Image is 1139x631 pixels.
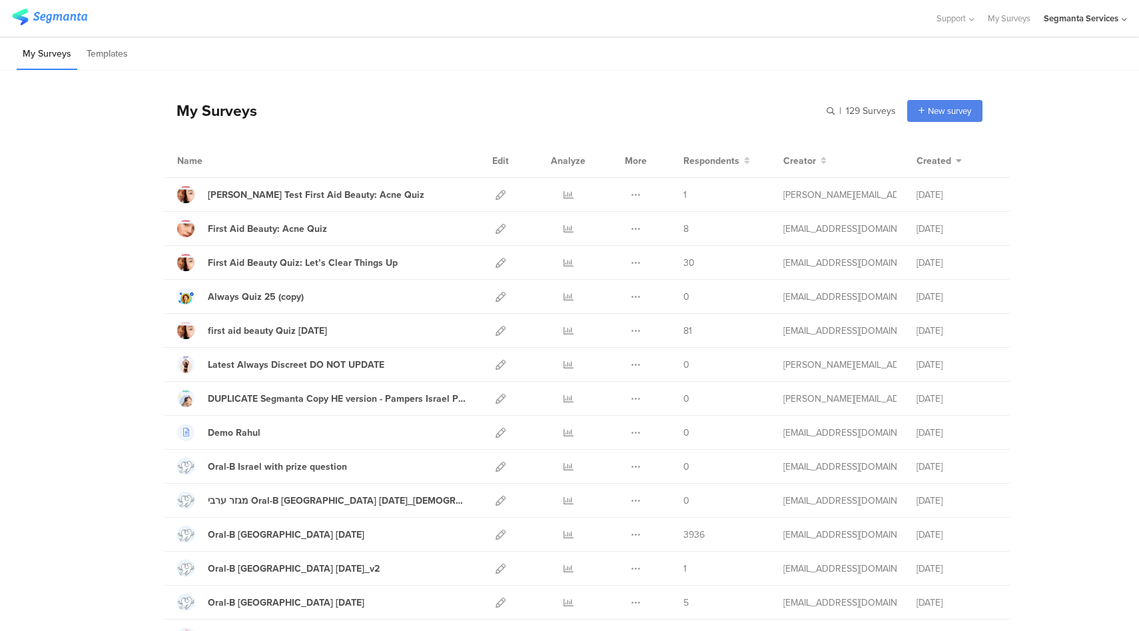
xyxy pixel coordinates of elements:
a: DUPLICATE Segmanta Copy HE version - Pampers Israel Product Recommender [177,390,466,407]
a: First Aid Beauty: Acne Quiz [177,220,327,237]
a: Oral-B [GEOGRAPHIC_DATA] [DATE] [177,594,364,611]
span: 3936 [683,528,705,542]
span: 0 [683,426,689,440]
div: First Aid Beauty Quiz: Let’s Clear Things Up [208,256,398,270]
div: channelle@segmanta.com [783,222,897,236]
a: Demo Rahul [177,424,260,441]
div: eliran@segmanta.com [783,494,897,508]
li: My Surveys [17,39,77,70]
span: 0 [683,290,689,304]
div: riel@segmanta.com [783,188,897,202]
button: Respondents [683,154,750,168]
div: Latest Always Discreet DO NOT UPDATE [208,358,384,372]
span: Support [937,12,966,25]
div: [DATE] [917,392,996,406]
div: [DATE] [917,562,996,576]
div: Oral-B Israel Dec 2024_v2 [208,562,380,576]
span: 0 [683,460,689,474]
div: first aid beauty Quiz July 25 [208,324,327,338]
div: Segmanta Services [1044,12,1118,25]
div: More [621,144,650,177]
div: [DATE] [917,596,996,610]
div: [DATE] [917,188,996,202]
span: 1 [683,562,687,576]
span: 0 [683,392,689,406]
a: Oral-B [GEOGRAPHIC_DATA] [DATE] [177,526,364,543]
a: First Aid Beauty Quiz: Let’s Clear Things Up [177,254,398,271]
button: Creator [783,154,827,168]
div: Oral-B Israel with prize question [208,460,347,474]
div: shai@segmanta.com [783,426,897,440]
div: מגזר ערבי Oral-B Israel Dec 2024_Female Version [208,494,466,508]
div: riel@segmanta.com [783,392,897,406]
a: Always Quiz 25 (copy) [177,288,304,305]
div: riel@segmanta.com [783,358,897,372]
span: 0 [683,494,689,508]
span: Respondents [683,154,739,168]
div: [DATE] [917,426,996,440]
div: Oral-B Israel Dec 2024 [208,528,364,542]
a: Oral-B [GEOGRAPHIC_DATA] [DATE]_v2 [177,560,380,577]
div: gillat@segmanta.com [783,290,897,304]
span: 0 [683,358,689,372]
div: shai@segmanta.com [783,460,897,474]
div: [DATE] [917,290,996,304]
div: Riel Test First Aid Beauty: Acne Quiz [208,188,424,202]
div: eliran@segmanta.com [783,256,897,270]
button: Created [917,154,962,168]
div: shai@segmanta.com [783,562,897,576]
div: First Aid Beauty: Acne Quiz [208,222,327,236]
div: eliran@segmanta.com [783,324,897,338]
img: segmanta logo [12,9,87,25]
span: 129 Surveys [846,104,896,118]
div: Demo Rahul [208,426,260,440]
a: מגזר ערבי Oral-B [GEOGRAPHIC_DATA] [DATE]_[DEMOGRAPHIC_DATA] Version [177,492,466,509]
li: Templates [81,39,134,70]
div: [DATE] [917,528,996,542]
div: [DATE] [917,222,996,236]
div: My Surveys [163,99,257,122]
span: 8 [683,222,689,236]
span: Created [917,154,951,168]
a: [PERSON_NAME] Test First Aid Beauty: Acne Quiz [177,186,424,203]
div: Name [177,154,257,168]
div: [DATE] [917,256,996,270]
span: | [837,104,843,118]
span: 5 [683,596,689,610]
div: eliran@segmanta.com [783,596,897,610]
span: 30 [683,256,695,270]
div: Analyze [548,144,588,177]
span: Creator [783,154,816,168]
a: Latest Always Discreet DO NOT UPDATE [177,356,384,373]
div: [DATE] [917,494,996,508]
div: [DATE] [917,324,996,338]
a: Oral-B Israel with prize question [177,458,347,475]
div: [DATE] [917,460,996,474]
div: Edit [486,144,515,177]
span: New survey [928,105,971,117]
div: Always Quiz 25 (copy) [208,290,304,304]
span: 81 [683,324,692,338]
div: DUPLICATE Segmanta Copy HE version - Pampers Israel Product Recommender [208,392,466,406]
span: 1 [683,188,687,202]
div: Oral-B Israel Dec 2024 [208,596,364,610]
div: eliran@segmanta.com [783,528,897,542]
a: first aid beauty Quiz [DATE] [177,322,327,339]
div: [DATE] [917,358,996,372]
